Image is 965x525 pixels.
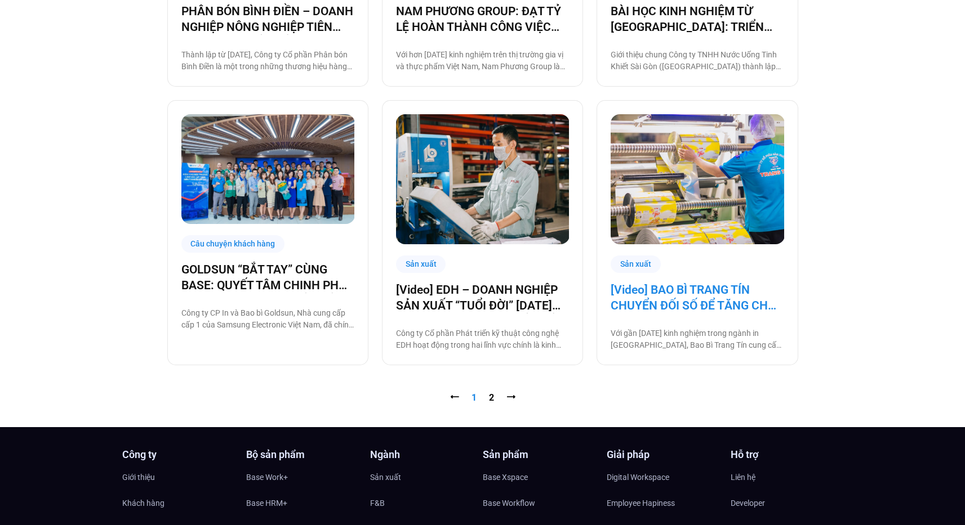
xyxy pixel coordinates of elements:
span: Digital Workspace [607,469,669,486]
a: [Video] BAO BÌ TRANG TÍN CHUYỂN ĐỐI SỐ ĐỂ TĂNG CHẤT LƯỢNG, GIẢM CHI PHÍ [611,282,784,313]
a: Liên hệ [731,469,843,486]
h4: Công ty [122,450,235,460]
div: Câu chuyện khách hàng [181,235,285,253]
nav: Pagination [167,391,798,405]
a: Developer [731,495,843,511]
a: Base Workflow [483,495,595,511]
span: 1 [472,392,477,403]
span: F&B [370,495,385,511]
a: 2 [489,392,494,403]
a: BÀI HỌC KINH NGHIỆM TỪ [GEOGRAPHIC_DATA]: TRIỂN KHAI CÔNG NGHỆ CHO BA THẾ HỆ NHÂN SỰ [611,3,784,35]
span: Base HRM+ [246,495,287,511]
a: Giới thiệu [122,469,235,486]
span: ⭠ [450,392,459,403]
div: Sản xuất [611,255,661,273]
p: Thành lập từ [DATE], Công ty Cổ phần Phân bón Bình Điền là một trong những thương hiệu hàng đầu c... [181,49,354,73]
span: Khách hàng [122,495,164,511]
a: Số hóa các quy trình làm việc cùng Base.vn là một bước trung gian cực kỳ quan trọng để Goldsun xâ... [181,114,354,224]
span: Giới thiệu [122,469,155,486]
a: Digital Workspace [607,469,719,486]
span: Employee Hapiness [607,495,675,511]
span: Base Xspace [483,469,528,486]
a: Khách hàng [122,495,235,511]
a: F&B [370,495,483,511]
span: Liên hệ [731,469,755,486]
span: Developer [731,495,765,511]
a: PHÂN BÓN BÌNH ĐIỀN – DOANH NGHIỆP NÔNG NGHIỆP TIÊN PHONG CHUYỂN ĐỔI SỐ [181,3,354,35]
span: Base Work+ [246,469,288,486]
p: Với hơn [DATE] kinh nghiệm trên thị trường gia vị và thực phẩm Việt Nam, Nam Phương Group là đơn ... [396,49,569,73]
h4: Bộ sản phẩm [246,450,359,460]
a: GOLDSUN “BẮT TAY” CÙNG BASE: QUYẾT TÂM CHINH PHỤC CHẶNG ĐƯỜNG CHUYỂN ĐỔI SỐ TOÀN DIỆN [181,262,354,293]
span: Base Workflow [483,495,535,511]
div: Sản xuất [396,255,446,273]
span: Sản xuất [370,469,401,486]
img: Số hóa các quy trình làm việc cùng Base.vn là một bước trung gian cực kỳ quan trọng để Goldsun xâ... [181,114,355,224]
p: Công ty CP In và Bao bì Goldsun, Nhà cung cấp cấp 1 của Samsung Electronic Việt Nam, đã chính thứ... [181,307,354,331]
p: Với gần [DATE] kinh nghiệm trong ngành in [GEOGRAPHIC_DATA], Bao Bì Trang Tín cung cấp tất cả các... [611,327,784,351]
p: Công ty Cổ phần Phát triển kỹ thuật công nghệ EDH hoạt động trong hai lĩnh vực chính là kinh doan... [396,327,569,351]
a: Base Xspace [483,469,595,486]
h4: Ngành [370,450,483,460]
a: Employee Hapiness [607,495,719,511]
p: Giới thiệu chung Công ty TNHH Nước Uống Tinh Khiết Sài Gòn ([GEOGRAPHIC_DATA]) thành lập [DATE] b... [611,49,784,73]
a: ⭢ [506,392,515,403]
a: Base HRM+ [246,495,359,511]
a: [Video] EDH – DOANH NGHIỆP SẢN XUẤT “TUỔI ĐỜI” [DATE] VÀ CÂU CHUYỆN CHUYỂN ĐỔI SỐ CÙNG [DOMAIN_NAME] [396,282,569,313]
img: Doanh-nghiep-san-xua-edh-chuyen-doi-so-cung-base [396,114,570,244]
h4: Sản phẩm [483,450,595,460]
a: NAM PHƯƠNG GROUP: ĐẠT TỶ LỆ HOÀN THÀNH CÔNG VIỆC ĐÚNG HẠN TỚI 93% NHỜ BASE PLATFORM [396,3,569,35]
h4: Giải pháp [607,450,719,460]
a: Sản xuất [370,469,483,486]
a: Base Work+ [246,469,359,486]
h4: Hỗ trợ [731,450,843,460]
